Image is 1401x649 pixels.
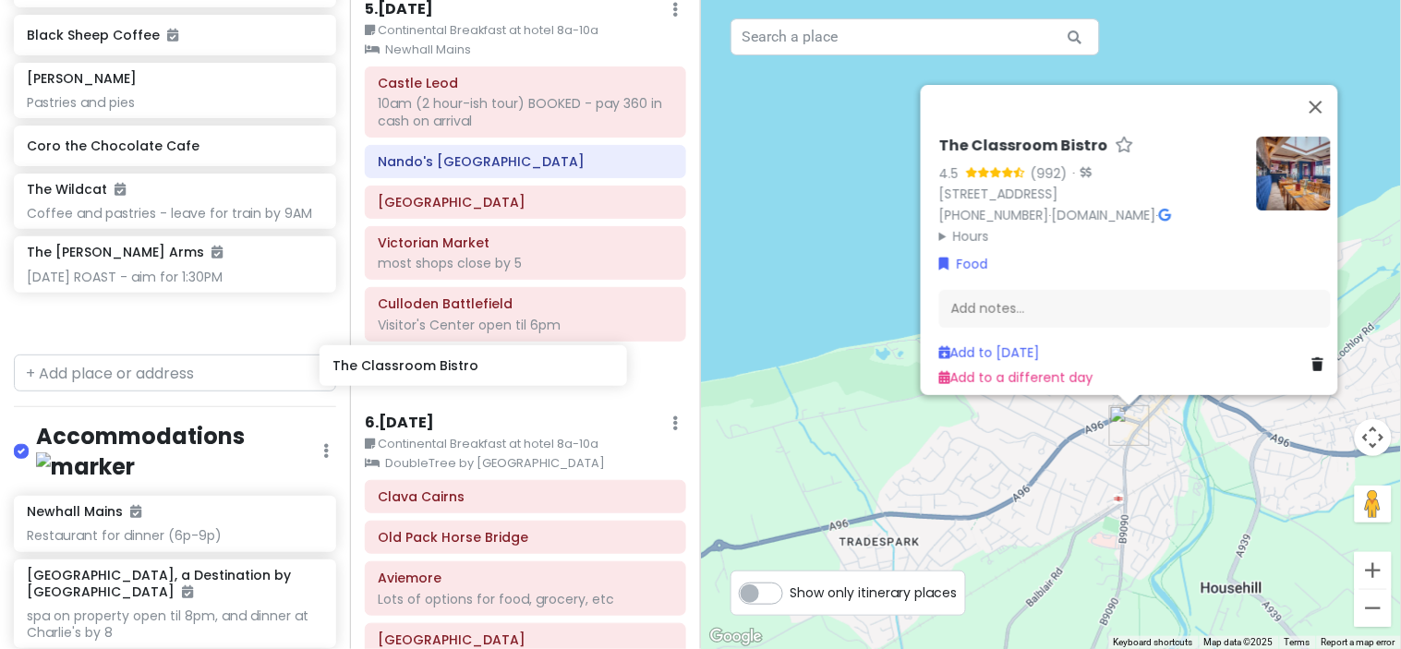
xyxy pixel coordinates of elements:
input: + Add place or address [14,355,336,391]
a: [PHONE_NUMBER] [939,206,1049,224]
img: Google [706,625,767,649]
h4: Accommodations [36,422,323,481]
div: The Classroom Bistro [1109,405,1150,446]
a: Terms (opens in new tab) [1285,637,1310,647]
img: marker [36,452,135,481]
small: DoubleTree by [GEOGRAPHIC_DATA] [365,454,685,473]
a: Delete place [1312,355,1331,375]
a: Open this area in Google Maps (opens a new window) [706,625,767,649]
a: Add to [DATE] [939,343,1040,362]
div: · [1068,164,1092,183]
input: Search a place [731,18,1100,55]
a: [DOMAIN_NAME] [1052,206,1156,224]
div: (992) [1031,162,1068,183]
a: Add to a different day [939,367,1093,386]
small: Newhall Mains [365,41,685,59]
div: · · [939,137,1242,246]
a: [STREET_ADDRESS] [939,185,1058,203]
span: Map data ©2025 [1204,637,1274,647]
a: Report a map error [1322,637,1395,647]
button: Zoom in [1355,552,1392,589]
h6: 6 . [DATE] [365,414,434,433]
span: Show only itinerary places [791,583,958,603]
i: Google Maps [1159,209,1171,222]
small: Continental Breakfast at hotel 8a-10a [365,435,685,453]
a: Star place [1116,137,1134,156]
div: Add notes... [939,289,1331,328]
img: Picture of the place [1257,137,1331,210]
button: Drag Pegman onto the map to open Street View [1355,486,1392,523]
button: Zoom out [1355,590,1392,627]
button: Keyboard shortcuts [1114,636,1193,649]
div: 4.5 [939,162,966,183]
h6: The Classroom Bistro [939,137,1108,156]
button: Map camera controls [1355,419,1392,456]
a: Food [939,254,988,274]
summary: Hours [939,225,1242,246]
small: Continental Breakfast at hotel 8a-10a [365,21,685,40]
button: Close [1294,85,1338,129]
